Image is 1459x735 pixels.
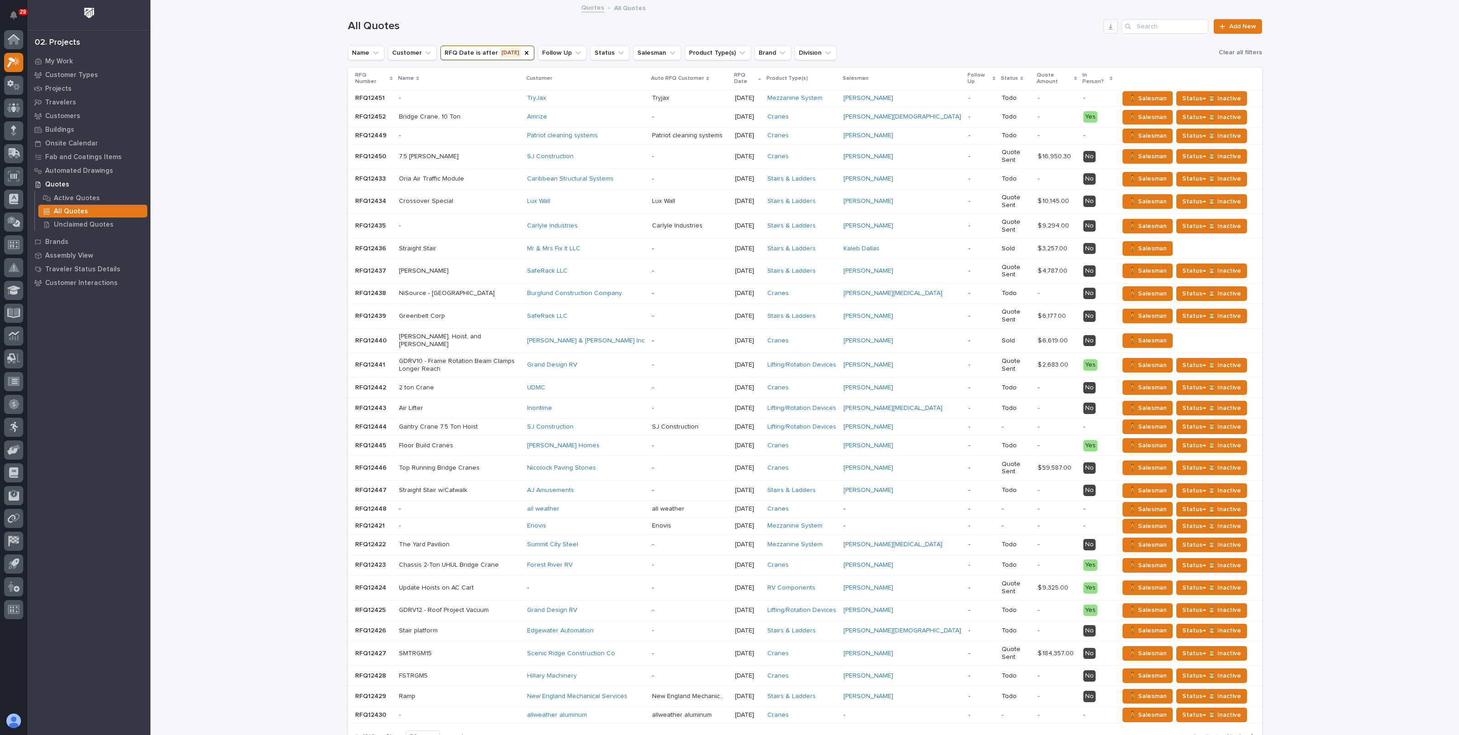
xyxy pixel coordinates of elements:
[735,384,760,392] p: [DATE]
[652,288,656,297] p: -
[735,245,760,253] p: [DATE]
[843,361,893,369] a: [PERSON_NAME]
[968,361,994,369] p: -
[652,335,656,345] p: -
[27,164,150,177] a: Automated Drawings
[355,151,388,160] p: RFQ12450
[843,404,942,412] a: [PERSON_NAME][MEDICAL_DATA]
[1123,110,1173,124] button: 🧍 Salesman
[348,398,1262,419] tr: RFQ12443RFQ12443 Air LifterInontime -- [DATE]Lifting/Rotation Devices [PERSON_NAME][MEDICAL_DATA]...
[1002,94,1030,102] p: Todo
[348,378,1262,398] tr: RFQ12442RFQ12442 2 ton CraneUDMC -- [DATE]Cranes [PERSON_NAME] -Todo-- No🧍 SalesmanStatus→ ⏳ Inac...
[735,222,760,230] p: [DATE]
[27,109,150,123] a: Customers
[1182,196,1241,207] span: Status→ ⏳ Inactive
[633,46,681,60] button: Salesman
[27,68,150,82] a: Customer Types
[1128,265,1167,276] span: 🧍 Salesman
[1128,221,1167,232] span: 🧍 Salesman
[1083,382,1096,393] div: No
[1123,172,1173,186] button: 🧍 Salesman
[1176,419,1247,434] button: Status→ ⏳ Inactive
[27,123,150,136] a: Buildings
[1123,149,1173,164] button: 🧍 Salesman
[527,175,614,183] a: Caribbean Structural Systems
[54,207,88,216] p: All Quotes
[399,197,520,205] p: Crossover Special
[843,153,893,160] a: [PERSON_NAME]
[27,54,150,68] a: My Work
[735,113,760,121] p: [DATE]
[1182,382,1241,393] span: Status→ ⏳ Inactive
[399,333,520,348] p: [PERSON_NAME], Hoist, and [PERSON_NAME]
[1176,401,1247,415] button: Status→ ⏳ Inactive
[45,167,113,175] p: Automated Drawings
[355,335,388,345] p: RFQ12440
[45,252,93,260] p: Assembly View
[348,283,1262,304] tr: RFQ12438RFQ12438 NiSource - [GEOGRAPHIC_DATA]Burglund Construction Company -- [DATE]Cranes [PERSO...
[767,267,816,275] a: Stairs & Ladders
[1038,220,1071,230] p: $ 9,294.00
[767,337,789,345] a: Cranes
[1176,194,1247,209] button: Status→ ⏳ Inactive
[27,235,150,248] a: Brands
[27,262,150,276] a: Traveler Status Details
[1176,110,1247,124] button: Status→ ⏳ Inactive
[1002,404,1030,412] p: Todo
[1219,48,1262,57] span: Clear all filters
[538,46,587,60] button: Follow Up
[767,245,816,253] a: Stairs & Ladders
[355,93,387,102] p: RFQ12451
[4,5,23,25] button: Notifications
[399,384,520,392] p: 2 ton Crane
[1083,311,1096,322] div: No
[45,85,72,93] p: Projects
[1182,403,1241,414] span: Status→ ⏳ Inactive
[767,222,816,230] a: Stairs & Ladders
[527,197,550,205] a: Lux Wall
[348,259,1262,284] tr: RFQ12437RFQ12437 [PERSON_NAME]SafeRack LLC -- [DATE]Stairs & Ladders [PERSON_NAME] -Quote Sent$ 4...
[652,382,656,392] p: -
[355,111,388,121] p: RFQ12452
[1176,380,1247,395] button: Status→ ⏳ Inactive
[1083,111,1097,123] div: Yes
[1128,243,1167,254] span: 🧍 Salesman
[1038,382,1041,392] p: -
[11,11,23,26] div: Notifications29
[968,153,994,160] p: -
[767,384,789,392] a: Cranes
[1122,19,1208,34] input: Search
[527,132,598,140] a: Patriot cleaning systems
[348,127,1262,144] tr: RFQ12449RFQ12449 -Patriot cleaning systems Patriot cleaning systemsPatriot cleaning systems [DATE...
[843,222,893,230] a: [PERSON_NAME]
[652,93,671,102] p: Tryjax
[1128,403,1167,414] span: 🧍 Salesman
[1182,360,1241,371] span: Status→ ⏳ Inactive
[1123,309,1173,323] button: 🧍 Salesman
[1002,218,1030,234] p: Quote Sent
[767,94,823,102] a: Mezzanine System
[685,46,751,60] button: Product Type(s)
[399,153,520,160] p: 7.5 [PERSON_NAME]
[652,311,656,320] p: -
[1182,151,1241,162] span: Status→ ⏳ Inactive
[1038,151,1073,160] p: $ 16,950.30
[1038,403,1041,412] p: -
[348,419,1262,435] tr: RFQ12444RFQ12444 Gantry Crane 7.5 Ton HoistSJ Construction SJ ConstructionSJ Construction [DATE]L...
[1182,112,1241,123] span: Status→ ⏳ Inactive
[1123,358,1173,373] button: 🧍 Salesman
[355,359,387,369] p: RFQ12441
[1083,132,1112,140] p: -
[1182,221,1241,232] span: Status→ ⏳ Inactive
[1123,380,1173,395] button: 🧍 Salesman
[527,361,577,369] a: Grand Design RV
[1128,93,1167,104] span: 🧍 Salesman
[388,46,437,60] button: Customer
[527,153,574,160] a: SJ Construction
[1182,265,1241,276] span: Status→ ⏳ Inactive
[1128,196,1167,207] span: 🧍 Salesman
[735,94,760,102] p: [DATE]
[767,197,816,205] a: Stairs & Ladders
[1123,129,1173,143] button: 🧍 Salesman
[968,290,994,297] p: -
